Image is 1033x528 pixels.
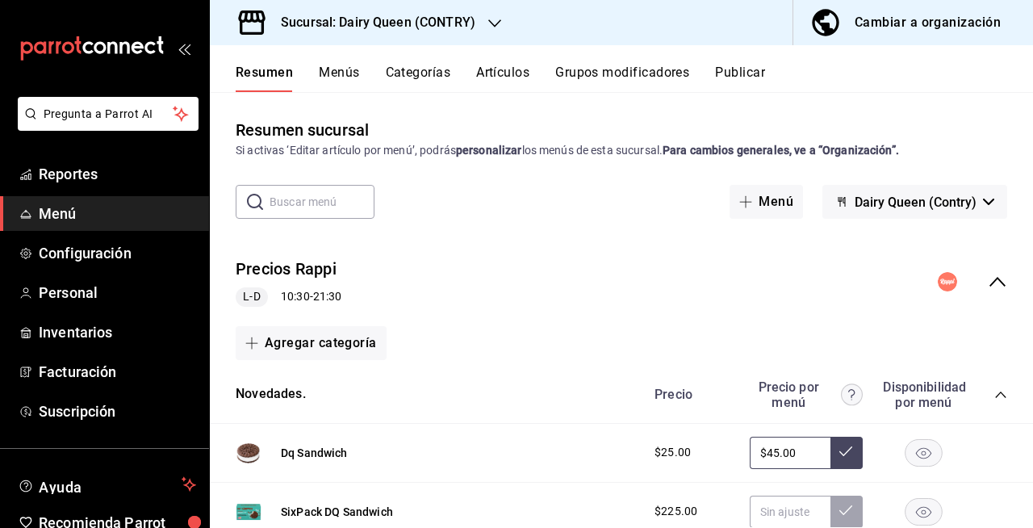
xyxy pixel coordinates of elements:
div: 10:30 - 21:30 [236,287,341,307]
button: Precios Rappi [236,258,337,281]
button: Dairy Queen (Contry) [822,185,1007,219]
button: SixPack DQ Sandwich [281,504,393,520]
div: Disponibilidad por menú [883,379,964,410]
span: Suscripción [39,400,196,422]
div: Precio [638,387,742,402]
div: navigation tabs [236,65,1033,92]
button: collapse-category-row [994,388,1007,401]
h3: Sucursal: Dairy Queen (CONTRY) [268,13,475,32]
button: Menú [730,185,803,219]
strong: personalizar [456,144,522,157]
button: open_drawer_menu [178,42,190,55]
button: Resumen [236,65,293,92]
span: Configuración [39,242,196,264]
span: Dairy Queen (Contry) [855,195,977,210]
span: $225.00 [655,503,697,520]
a: Pregunta a Parrot AI [11,117,199,134]
div: collapse-menu-row [210,245,1033,320]
button: Menús [319,65,359,92]
span: L-D [236,288,266,305]
button: Agregar categoría [236,326,387,360]
input: Buscar menú [270,186,374,218]
button: Dq Sandwich [281,445,348,461]
span: Personal [39,282,196,304]
button: Categorías [386,65,451,92]
input: Sin ajuste [750,496,830,528]
img: Preview [236,499,261,525]
strong: Para cambios generales, ve a “Organización”. [663,144,899,157]
div: Cambiar a organización [855,11,1001,34]
button: Pregunta a Parrot AI [18,97,199,131]
span: Ayuda [39,475,175,494]
span: Pregunta a Parrot AI [44,106,174,123]
div: Si activas ‘Editar artículo por menú’, podrás los menús de esta sucursal. [236,142,1007,159]
div: Resumen sucursal [236,118,369,142]
span: Reportes [39,163,196,185]
button: Grupos modificadores [555,65,689,92]
span: Menú [39,203,196,224]
input: Sin ajuste [750,437,830,469]
span: Facturación [39,361,196,383]
button: Publicar [715,65,765,92]
img: Preview [236,440,261,466]
div: Precio por menú [750,379,863,410]
span: Inventarios [39,321,196,343]
button: Novedades. [236,385,306,404]
button: Artículos [476,65,529,92]
span: $25.00 [655,444,691,461]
